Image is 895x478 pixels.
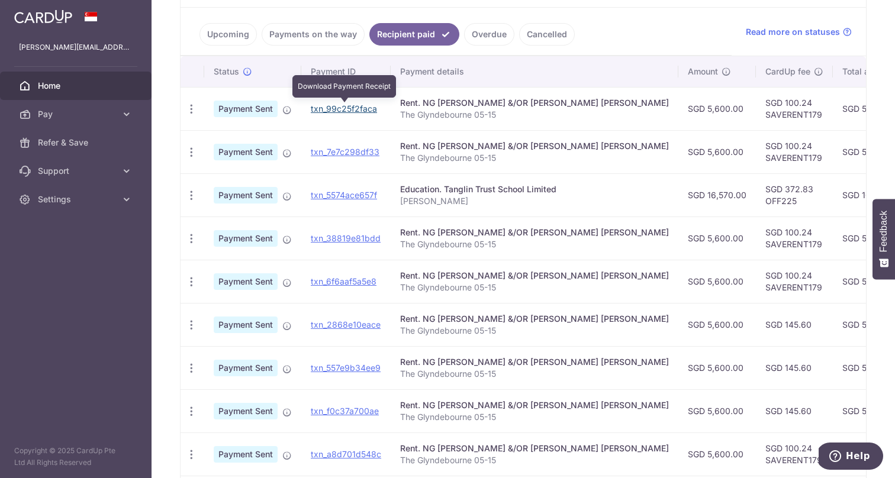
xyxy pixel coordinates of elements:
a: txn_6f6aaf5a5e8 [311,276,376,286]
span: Amount [688,66,718,77]
td: SGD 145.60 [756,303,833,346]
span: Pay [38,108,116,120]
td: SGD 5,600.00 [678,303,756,346]
a: Upcoming [199,23,257,46]
span: Settings [38,193,116,205]
a: txn_2868e10eace [311,319,381,330]
span: Payment Sent [214,446,278,463]
a: Overdue [464,23,514,46]
p: The Glyndebourne 05-15 [400,238,669,250]
div: Rent. NG [PERSON_NAME] &/OR [PERSON_NAME] [PERSON_NAME] [400,140,669,152]
img: CardUp [14,9,72,24]
span: Payment Sent [214,144,278,160]
a: txn_99c25f2faca [311,104,377,114]
span: Support [38,165,116,177]
div: Download Payment Receipt [292,75,396,98]
td: SGD 5,600.00 [678,87,756,130]
span: Refer & Save [38,137,116,148]
td: SGD 5,600.00 [678,346,756,389]
div: Education. Tanglin Trust School Limited [400,183,669,195]
a: Read more on statuses [746,26,852,38]
a: Payments on the way [262,23,365,46]
a: Cancelled [519,23,575,46]
span: Payment Sent [214,360,278,376]
th: Payment ID [301,56,391,87]
td: SGD 100.24 SAVERENT179 [756,432,833,476]
span: Feedback [878,211,889,252]
span: Payment Sent [214,187,278,204]
p: The Glyndebourne 05-15 [400,411,669,423]
td: SGD 100.24 SAVERENT179 [756,217,833,260]
div: Rent. NG [PERSON_NAME] &/OR [PERSON_NAME] [PERSON_NAME] [400,399,669,411]
a: txn_38819e81bdd [311,233,381,243]
td: SGD 16,570.00 [678,173,756,217]
td: SGD 5,600.00 [678,260,756,303]
a: txn_5574ace657f [311,190,377,200]
td: SGD 100.24 SAVERENT179 [756,260,833,303]
th: Payment details [391,56,678,87]
button: Feedback - Show survey [873,199,895,279]
span: Payment Sent [214,316,278,333]
td: SGD 5,600.00 [678,217,756,260]
td: SGD 5,600.00 [678,432,756,476]
a: txn_a8d701d548c [311,449,381,459]
a: txn_7e7c298df33 [311,147,379,157]
p: The Glyndebourne 05-15 [400,282,669,293]
td: SGD 100.24 SAVERENT179 [756,130,833,173]
td: SGD 372.83 OFF225 [756,173,833,217]
p: The Glyndebourne 05-15 [400,109,669,121]
td: SGD 5,600.00 [678,130,756,173]
a: txn_557e9b34ee9 [311,363,381,373]
p: The Glyndebourne 05-15 [400,368,669,380]
td: SGD 100.24 SAVERENT179 [756,87,833,130]
span: Payment Sent [214,403,278,419]
span: Payment Sent [214,101,278,117]
td: SGD 145.60 [756,389,833,432]
div: Rent. NG [PERSON_NAME] &/OR [PERSON_NAME] [PERSON_NAME] [400,97,669,109]
a: txn_f0c37a700ae [311,406,379,416]
iframe: Opens a widget where you can find more information [819,443,883,472]
p: The Glyndebourne 05-15 [400,152,669,164]
span: Status [214,66,239,77]
p: The Glyndebourne 05-15 [400,454,669,466]
span: Payment Sent [214,230,278,247]
div: Rent. NG [PERSON_NAME] &/OR [PERSON_NAME] [PERSON_NAME] [400,313,669,325]
span: Payment Sent [214,273,278,290]
span: Home [38,80,116,92]
p: [PERSON_NAME][EMAIL_ADDRESS][DOMAIN_NAME] [19,41,133,53]
p: The Glyndebourne 05-15 [400,325,669,337]
div: Rent. NG [PERSON_NAME] &/OR [PERSON_NAME] [PERSON_NAME] [400,356,669,368]
div: Rent. NG [PERSON_NAME] &/OR [PERSON_NAME] [PERSON_NAME] [400,270,669,282]
span: Total amt. [842,66,881,77]
div: Rent. NG [PERSON_NAME] &/OR [PERSON_NAME] [PERSON_NAME] [400,443,669,454]
span: CardUp fee [765,66,810,77]
span: Read more on statuses [746,26,840,38]
div: Rent. NG [PERSON_NAME] &/OR [PERSON_NAME] [PERSON_NAME] [400,227,669,238]
td: SGD 5,600.00 [678,389,756,432]
p: [PERSON_NAME] [400,195,669,207]
td: SGD 145.60 [756,346,833,389]
a: Recipient paid [369,23,459,46]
